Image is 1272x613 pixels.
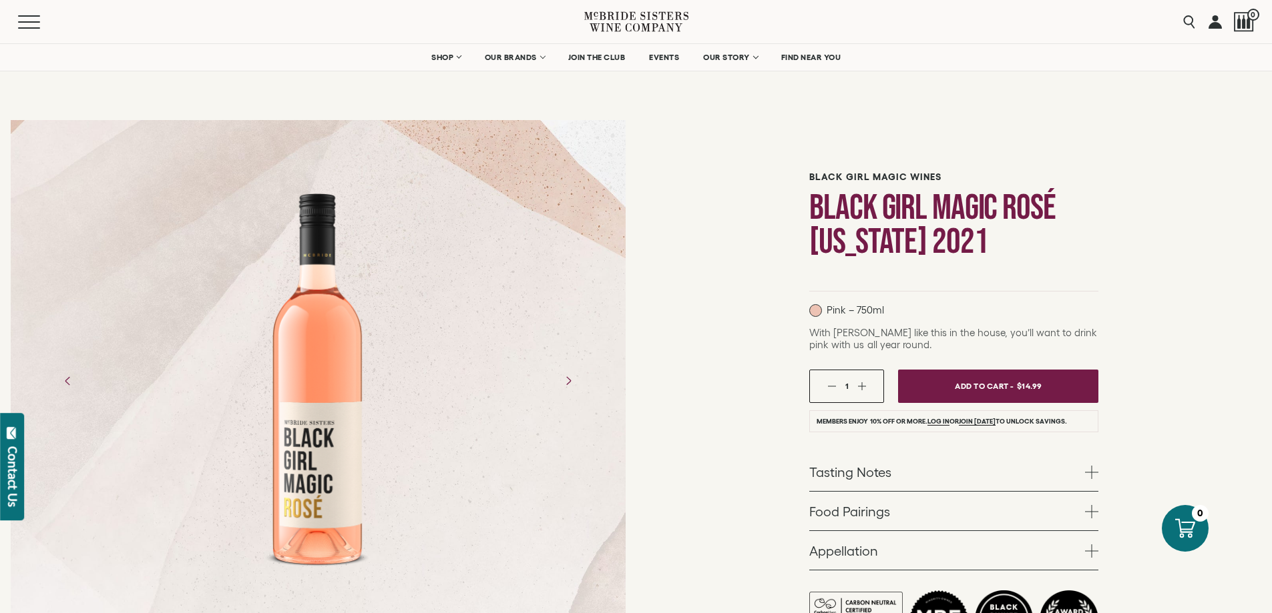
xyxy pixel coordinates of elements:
span: $14.99 [1017,376,1042,396]
span: 1 [845,382,849,390]
button: Add To Cart - $14.99 [898,370,1098,403]
a: EVENTS [640,44,688,71]
button: Next [551,364,586,398]
a: OUR STORY [694,44,766,71]
p: Pink – 750ml [809,304,884,317]
a: join [DATE] [959,418,996,426]
a: FIND NEAR YOU [773,44,850,71]
span: 0 [1247,9,1259,21]
div: 0 [1192,505,1209,522]
a: JOIN THE CLUB [560,44,634,71]
span: OUR BRANDS [485,53,537,62]
a: Appellation [809,531,1098,570]
span: OUR STORY [703,53,750,62]
h1: Black Girl Magic Rosé [US_STATE] 2021 [809,191,1098,259]
div: Contact Us [6,446,19,507]
li: Members enjoy 10% off or more. or to unlock savings. [809,410,1098,432]
a: Tasting Notes [809,452,1098,491]
a: SHOP [423,44,469,71]
span: SHOP [431,53,454,62]
span: FIND NEAR YOU [781,53,841,62]
span: With [PERSON_NAME] like this in the house, you’ll want to drink pink with us all year round. [809,327,1097,350]
span: JOIN THE CLUB [568,53,626,62]
button: Mobile Menu Trigger [18,15,66,29]
h6: Black Girl Magic Wines [809,171,1098,183]
a: Log in [927,418,949,426]
span: Add To Cart - [955,376,1014,396]
button: Previous [51,364,85,398]
span: EVENTS [649,53,679,62]
a: OUR BRANDS [476,44,553,71]
a: Food Pairings [809,492,1098,530]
